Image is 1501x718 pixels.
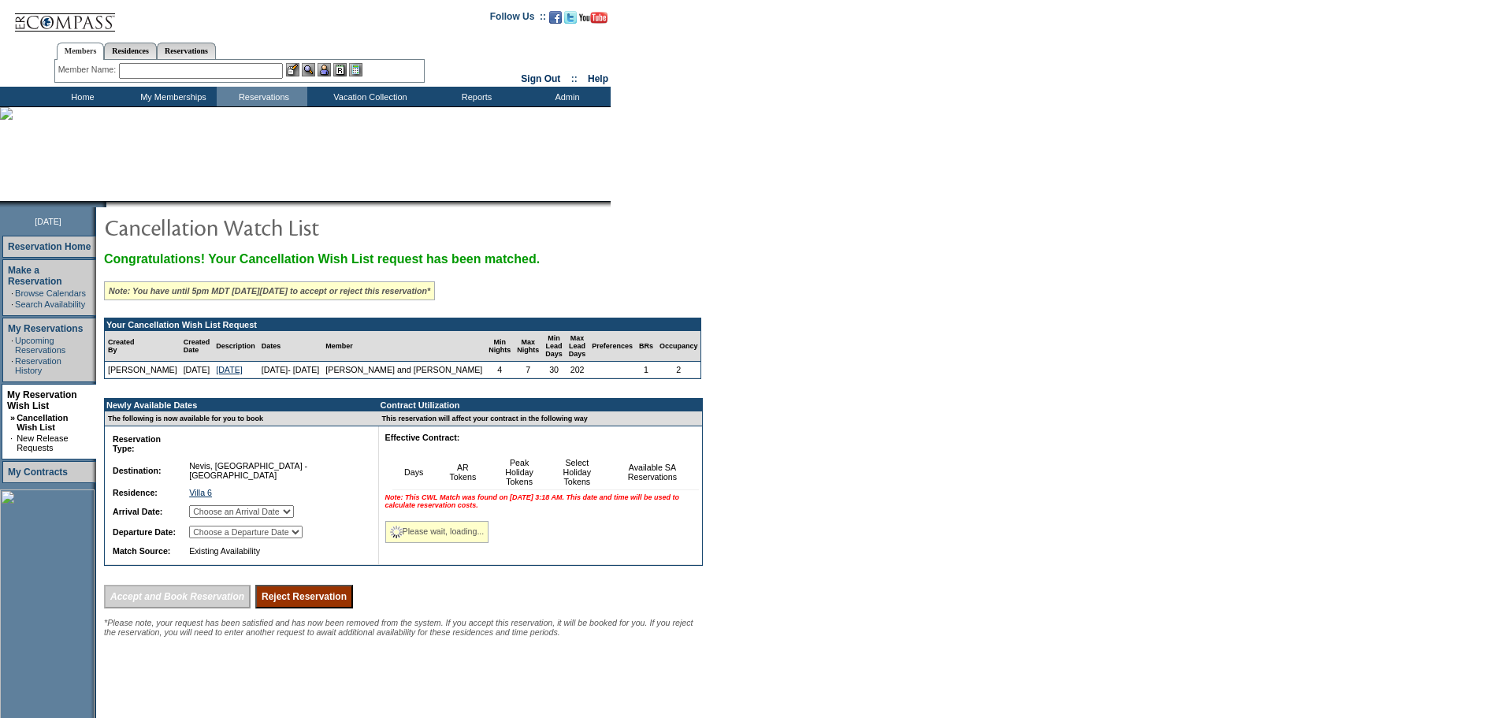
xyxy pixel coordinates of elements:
td: Max Lead Days [566,331,589,362]
img: Follow us on Twitter [564,11,577,24]
span: :: [571,73,578,84]
a: Help [588,73,608,84]
span: [DATE] [35,217,61,226]
td: AR Tokens [435,455,490,490]
a: Reservations [157,43,216,59]
a: Search Availability [15,299,85,309]
b: Effective Contract: [385,433,460,442]
b: Destination: [113,466,162,475]
td: 4 [485,362,514,378]
img: Subscribe to our YouTube Channel [579,12,607,24]
td: BRs [636,331,656,362]
a: My Contracts [8,467,68,478]
td: · [11,299,13,309]
a: Follow us on Twitter [564,16,577,25]
td: Member [322,331,485,362]
td: Created Date [180,331,214,362]
b: Reservation Type: [113,434,161,453]
td: Created By [105,331,180,362]
b: » [10,413,15,422]
img: b_edit.gif [286,63,299,76]
td: 30 [542,362,566,378]
td: 202 [566,362,589,378]
a: Make a Reservation [8,265,62,287]
td: 7 [514,362,542,378]
td: · [11,336,13,355]
td: Description [213,331,258,362]
td: Home [35,87,126,106]
span: Congratulations! Your Cancellation Wish List request has been matched. [104,252,540,266]
input: Reject Reservation [255,585,353,608]
a: Cancellation Wish List [17,413,68,432]
td: [PERSON_NAME] and [PERSON_NAME] [322,362,485,378]
td: Preferences [589,331,636,362]
td: Follow Us :: [490,9,546,28]
b: Match Source: [113,546,170,556]
td: Nevis, [GEOGRAPHIC_DATA] - [GEOGRAPHIC_DATA] [186,458,364,483]
td: · [11,356,13,375]
td: The following is now available for you to book [105,411,370,426]
td: Occupancy [656,331,701,362]
img: b_calculator.gif [349,63,362,76]
td: [DATE]- [DATE] [258,362,323,378]
td: Note: This CWL Match was found on [DATE] 3:18 AM. This date and time will be used to calculate re... [382,490,699,512]
td: Peak Holiday Tokens [491,455,548,490]
td: My Memberships [126,87,217,106]
a: Sign Out [521,73,560,84]
td: Max Nights [514,331,542,362]
a: Subscribe to our YouTube Channel [579,16,607,25]
img: promoShadowLeftCorner.gif [101,201,106,207]
img: View [302,63,315,76]
td: Vacation Collection [307,87,429,106]
div: Member Name: [58,63,119,76]
a: Browse Calendars [15,288,86,298]
td: Newly Available Dates [105,399,370,411]
a: Members [57,43,105,60]
span: *Please note, your request has been satisfied and has now been removed from the system. If you ac... [104,618,693,637]
td: Dates [258,331,323,362]
img: Impersonate [318,63,331,76]
td: Days [392,455,435,490]
td: 2 [656,362,701,378]
a: [DATE] [216,365,243,374]
td: Available SA Reservations [606,455,699,490]
td: Contract Utilization [379,399,702,411]
a: My Reservation Wish List [7,389,77,411]
b: Residence: [113,488,158,497]
a: Upcoming Reservations [15,336,65,355]
a: Villa 6 [189,488,212,497]
b: Arrival Date: [113,507,162,516]
td: Existing Availability [186,543,364,559]
i: Note: You have until 5pm MDT [DATE][DATE] to accept or reject this reservation* [109,286,430,296]
a: Residences [104,43,157,59]
div: Please wait, loading... [385,521,489,543]
a: New Release Requests [17,433,68,452]
td: Reports [429,87,520,106]
td: · [10,433,15,452]
img: pgTtlCancellationNotification.gif [104,211,419,243]
td: Your Cancellation Wish List Request [105,318,700,331]
td: Min Nights [485,331,514,362]
img: blank.gif [106,201,108,207]
a: My Reservations [8,323,83,334]
td: Reservations [217,87,307,106]
b: Departure Date: [113,527,176,537]
td: · [11,288,13,298]
a: Reservation Home [8,241,91,252]
input: Accept and Book Reservation [104,585,251,608]
td: This reservation will affect your contract in the following way [379,411,702,426]
td: 1 [636,362,656,378]
td: Admin [520,87,611,106]
a: Reservation History [15,356,61,375]
td: [DATE] [180,362,214,378]
a: Become our fan on Facebook [549,16,562,25]
td: Select Holiday Tokens [548,455,606,490]
td: [PERSON_NAME] [105,362,180,378]
td: Min Lead Days [542,331,566,362]
img: Reservations [333,63,347,76]
img: Become our fan on Facebook [549,11,562,24]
